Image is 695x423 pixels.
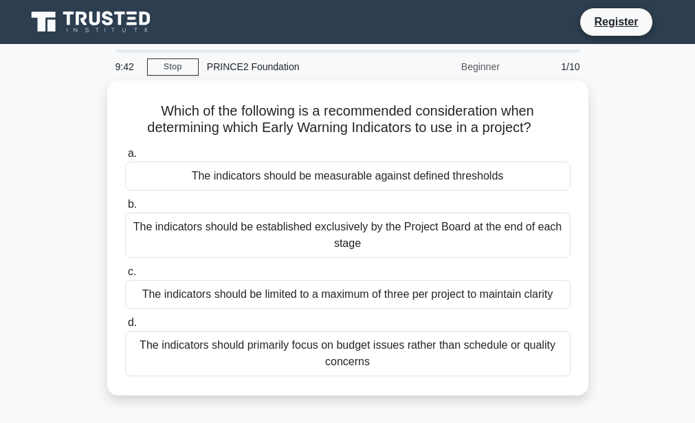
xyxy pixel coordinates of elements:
span: a. [128,147,137,159]
h5: Which of the following is a recommended consideration when determining which Early Warning Indica... [124,102,572,137]
div: The indicators should be measurable against defined thresholds [125,162,571,191]
span: b. [128,198,137,210]
div: PRINCE2 Foundation [199,53,388,80]
span: d. [128,316,137,328]
div: Beginner [388,53,508,80]
div: The indicators should be established exclusively by the Project Board at the end of each stage [125,213,571,258]
div: 9:42 [107,53,147,80]
span: c. [128,265,136,277]
div: 1/10 [508,53,588,80]
div: The indicators should primarily focus on budget issues rather than schedule or quality concerns [125,331,571,376]
div: The indicators should be limited to a maximum of three per project to maintain clarity [125,280,571,309]
a: Register [586,13,646,30]
a: Stop [147,58,199,76]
